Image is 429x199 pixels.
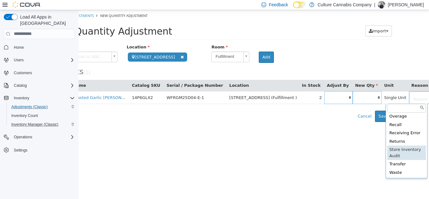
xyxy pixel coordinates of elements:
[11,56,26,64] button: Users
[11,113,38,118] span: Inventory Count
[14,96,29,101] span: Inventory
[11,146,30,154] a: Settings
[11,122,58,127] span: Inventory Manager (Classic)
[1,145,77,154] button: Settings
[11,82,75,89] span: Catalog
[309,150,347,158] div: Transfer
[9,112,75,119] span: Inventory Count
[11,69,35,77] a: Customers
[14,70,32,75] span: Customers
[11,133,35,141] button: Operations
[18,14,75,26] span: Load All Apps in [GEOGRAPHIC_DATA]
[11,133,75,141] span: Operations
[11,69,75,77] span: Customers
[14,83,27,88] span: Catalog
[14,148,27,153] span: Settings
[6,120,77,129] button: Inventory Manager (Classic)
[1,81,77,90] button: Catalog
[9,121,75,128] span: Inventory Manager (Classic)
[9,112,41,119] a: Inventory Count
[374,1,375,8] p: |
[309,102,347,111] div: Overage
[9,103,50,111] a: Adjustments (Classic)
[309,127,347,136] div: Returns
[6,102,77,111] button: Adjustments (Classic)
[13,2,41,8] img: Cova
[293,2,306,8] input: Dark Mode
[11,43,75,51] span: Home
[14,45,24,50] span: Home
[1,68,77,77] button: Customers
[1,43,77,52] button: Home
[309,111,347,119] div: Recall
[11,104,48,109] span: Adjustments (Classic)
[388,1,424,8] p: [PERSON_NAME]
[309,135,347,150] div: Store Inventory Audit
[6,111,77,120] button: Inventory Count
[11,82,29,89] button: Catalog
[11,44,26,51] a: Home
[9,103,75,111] span: Adjustments (Classic)
[309,158,347,167] div: Waste
[14,135,32,140] span: Operations
[378,1,385,8] div: Nicholas Seaman
[14,58,24,63] span: Users
[11,94,75,102] span: Inventory
[309,119,347,127] div: Receiving Error
[11,94,32,102] button: Inventory
[11,56,75,64] span: Users
[9,121,61,128] a: Inventory Manager (Classic)
[1,56,77,64] button: Users
[269,2,288,8] span: Feedback
[318,1,372,8] p: Culture Cannabis Company
[11,146,75,154] span: Settings
[1,133,77,141] button: Operations
[4,40,75,171] nav: Complex example
[1,94,77,102] button: Inventory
